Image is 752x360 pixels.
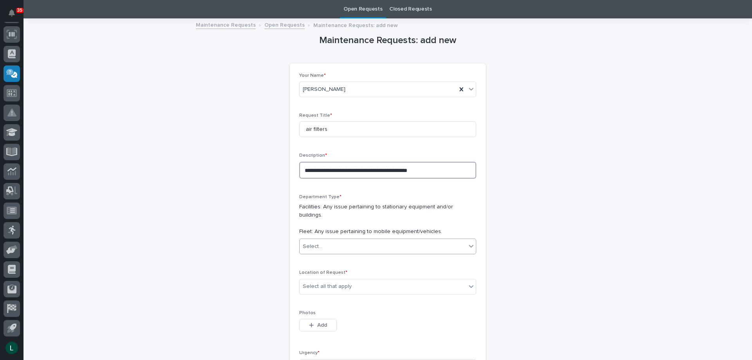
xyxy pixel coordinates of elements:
button: Notifications [4,5,20,21]
span: Request Title [299,113,332,118]
button: Add [299,319,337,331]
span: Department Type [299,195,342,199]
p: Facilities: Any issue pertaining to stationary equipment and/or buildings. Fleet: Any issue perta... [299,203,476,235]
span: Your Name [299,73,326,78]
div: Select all that apply [303,282,352,291]
span: Location of Request [299,270,347,275]
a: Open Requests [264,20,305,29]
span: Photos [299,311,316,315]
button: users-avatar [4,340,20,356]
span: Urgency [299,351,320,355]
p: 35 [17,7,22,13]
span: Description [299,153,327,158]
div: Select... [303,242,322,251]
span: [PERSON_NAME] [303,85,345,94]
a: Maintenance Requests [196,20,256,29]
div: Notifications35 [10,9,20,22]
span: Add [317,322,327,329]
p: Maintenance Requests: add new [313,20,398,29]
h1: Maintenance Requests: add new [290,35,486,46]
